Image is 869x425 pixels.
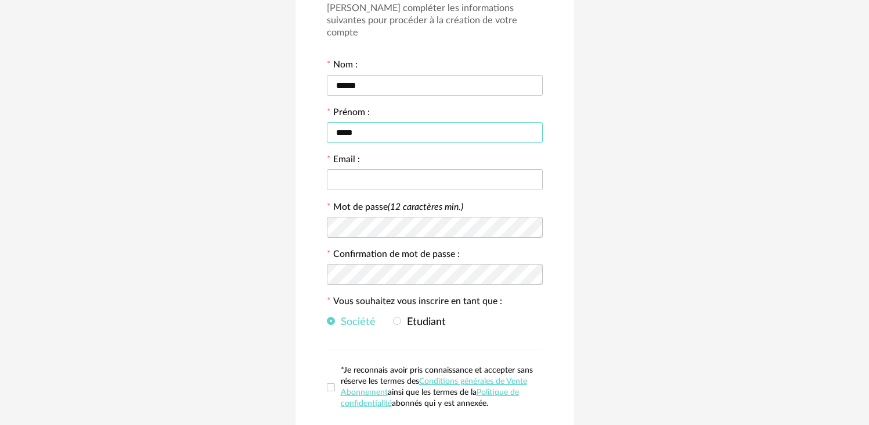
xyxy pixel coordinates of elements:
label: Confirmation de mot de passe : [327,250,460,262]
span: Société [335,317,376,327]
label: Vous souhaitez vous inscrire en tant que : [327,297,502,309]
h3: [PERSON_NAME] compléter les informations suivantes pour procéder à la création de votre compte [327,2,543,39]
a: Conditions générales de Vente Abonnement [341,377,527,397]
label: Email : [327,155,360,167]
i: (12 caractères min.) [388,202,463,212]
span: Etudiant [401,317,446,327]
label: Mot de passe [333,202,463,212]
span: *Je reconnais avoir pris connaissance et accepter sans réserve les termes des ainsi que les terme... [341,366,533,408]
label: Prénom : [327,108,370,120]
label: Nom : [327,60,358,72]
